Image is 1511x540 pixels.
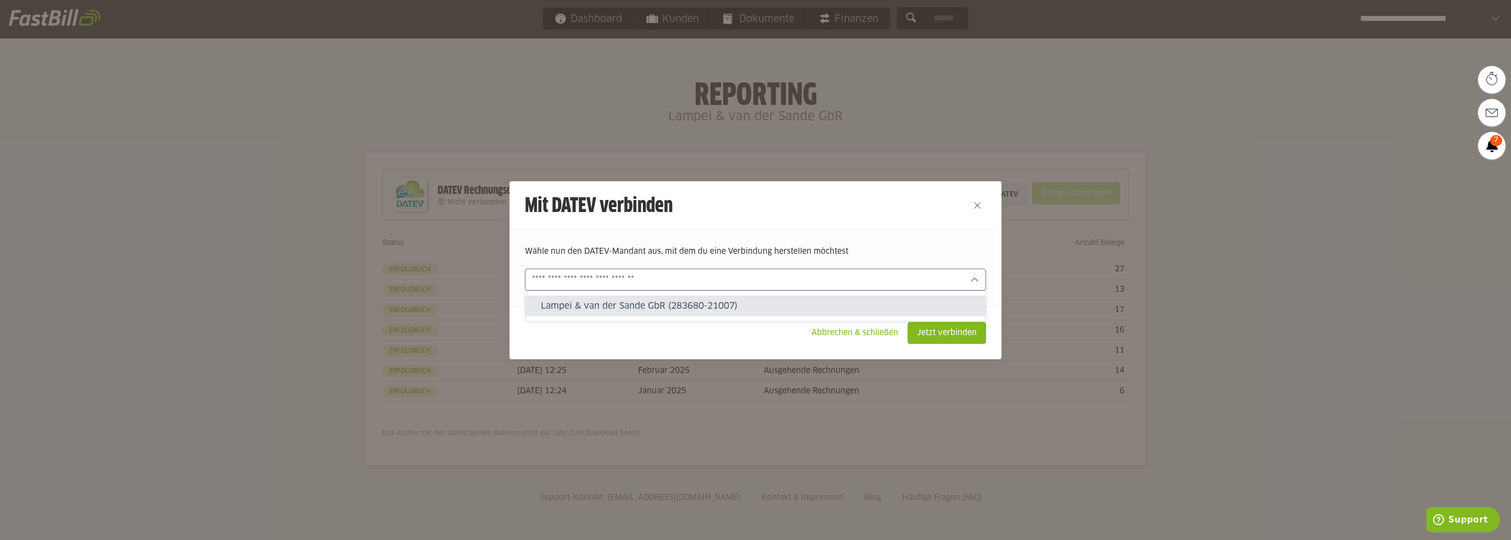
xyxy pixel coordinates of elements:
[1426,507,1500,535] iframe: Öffnet ein Widget, in dem Sie weitere Informationen finden
[1478,132,1506,159] a: 7
[525,296,986,316] sl-option: Lampei & van der Sande GbR (283680-21007)
[908,322,986,344] sl-button: Jetzt verbinden
[1490,135,1502,146] span: 7
[525,246,986,258] p: Wähle nun den DATEV-Mandant aus, mit dem du eine Verbindung herstellen möchtest
[802,322,908,344] sl-button: Abbrechen & schließen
